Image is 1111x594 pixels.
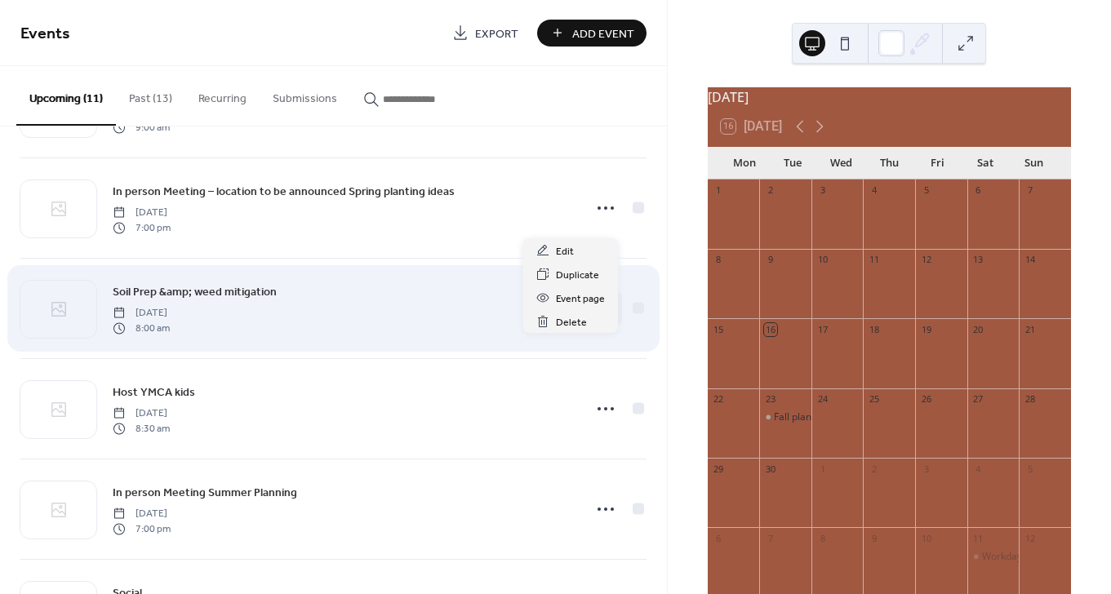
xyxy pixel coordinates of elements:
[816,463,829,475] div: 1
[764,184,776,197] div: 2
[440,20,531,47] a: Export
[113,284,277,301] span: Soil Prep &amp; weed mitigation
[868,393,880,406] div: 25
[113,206,171,220] span: [DATE]
[913,147,962,180] div: Fri
[1024,323,1036,335] div: 21
[713,393,725,406] div: 22
[868,184,880,197] div: 4
[537,20,647,47] button: Add Event
[1024,254,1036,266] div: 14
[816,393,829,406] div: 24
[713,254,725,266] div: 8
[972,254,984,266] div: 13
[556,314,587,331] span: Delete
[713,463,725,475] div: 29
[116,66,185,124] button: Past (13)
[113,120,170,135] span: 9:00 am
[113,384,195,401] span: Host YMCA kids
[816,184,829,197] div: 3
[764,463,776,475] div: 30
[865,147,913,180] div: Thu
[972,463,984,475] div: 4
[113,184,455,201] span: In person Meeting – location to be announced Spring planting ideas
[868,463,880,475] div: 2
[816,254,829,266] div: 10
[475,25,518,42] span: Export
[1024,463,1036,475] div: 5
[920,393,932,406] div: 26
[113,220,171,235] span: 7:00 pm
[920,532,932,544] div: 10
[260,66,350,124] button: Submissions
[113,383,195,401] a: Host YMCA kids
[868,532,880,544] div: 9
[982,550,1022,564] div: Workday
[721,147,769,180] div: Mon
[113,282,277,301] a: Soil Prep &amp; weed mitigation
[920,184,932,197] div: 5
[774,410,993,424] div: Fall planting ideas &amp; Soil Prep Day planning
[1024,393,1036,406] div: 28
[113,321,170,335] span: 8:00 am
[972,323,984,335] div: 20
[764,323,776,335] div: 16
[113,507,171,521] span: [DATE]
[972,393,984,406] div: 27
[764,254,776,266] div: 9
[817,147,865,180] div: Wed
[967,550,1020,564] div: Workday
[713,184,725,197] div: 1
[16,66,116,126] button: Upcoming (11)
[868,323,880,335] div: 18
[556,267,599,284] span: Duplicate
[1024,184,1036,197] div: 7
[708,87,1071,107] div: [DATE]
[556,243,574,260] span: Edit
[972,184,984,197] div: 6
[1024,532,1036,544] div: 12
[20,18,70,50] span: Events
[868,254,880,266] div: 11
[572,25,634,42] span: Add Event
[962,147,1010,180] div: Sat
[556,290,605,308] span: Event page
[920,463,932,475] div: 3
[113,421,170,436] span: 8:30 am
[113,182,455,201] a: In person Meeting – location to be announced Spring planting ideas
[920,254,932,266] div: 12
[1010,147,1058,180] div: Sun
[185,66,260,124] button: Recurring
[113,521,171,536] span: 7:00 pm
[769,147,817,180] div: Tue
[713,532,725,544] div: 6
[113,306,170,321] span: [DATE]
[764,532,776,544] div: 7
[113,483,297,502] a: In person Meeting Summer Planning
[972,532,984,544] div: 11
[816,323,829,335] div: 17
[816,532,829,544] div: 8
[113,485,297,502] span: In person Meeting Summer Planning
[920,323,932,335] div: 19
[113,406,170,421] span: [DATE]
[759,410,811,424] div: Fall planting ideas &amp; Soil Prep Day planning
[764,393,776,406] div: 23
[713,323,725,335] div: 15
